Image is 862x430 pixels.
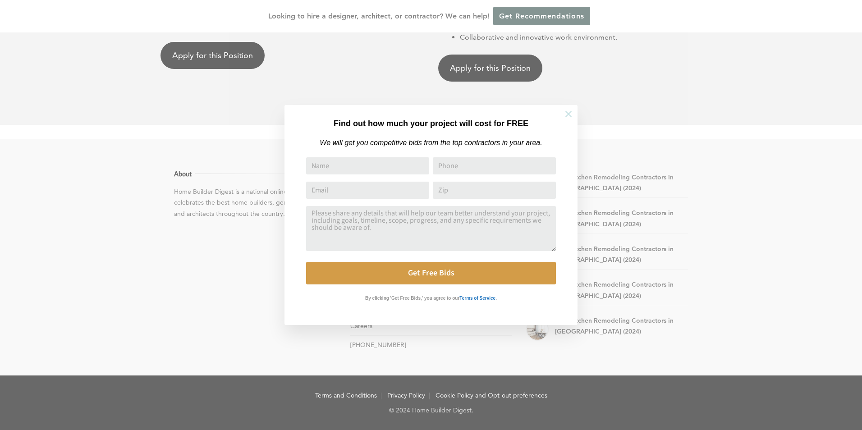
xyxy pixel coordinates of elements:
input: Zip [433,182,556,199]
textarea: Comment or Message [306,206,556,251]
button: Get Free Bids [306,262,556,284]
button: Close [553,98,584,130]
input: Name [306,157,429,174]
input: Email Address [306,182,429,199]
iframe: Drift Widget Chat Controller [689,365,851,419]
strong: By clicking 'Get Free Bids,' you agree to our [365,296,459,301]
strong: . [495,296,497,301]
em: We will get you competitive bids from the top contractors in your area. [320,139,542,146]
a: Terms of Service [459,293,495,301]
input: Phone [433,157,556,174]
strong: Terms of Service [459,296,495,301]
strong: Find out how much your project will cost for FREE [334,119,528,128]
